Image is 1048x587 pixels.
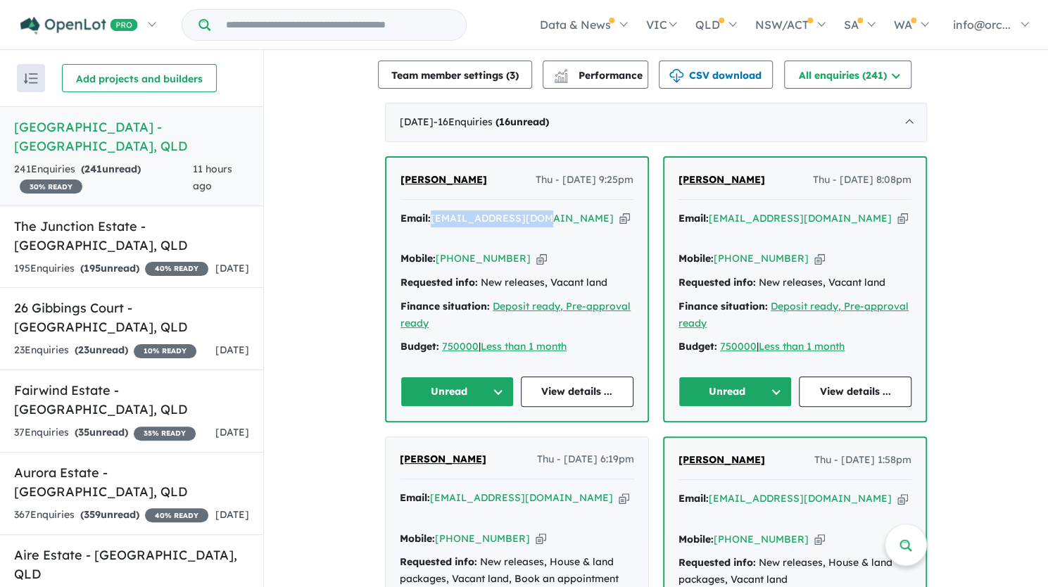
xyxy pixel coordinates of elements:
a: Deposit ready, Pre-approval ready [678,300,909,329]
a: Less than 1 month [759,340,845,353]
strong: ( unread) [75,426,128,438]
div: 37 Enquir ies [14,424,196,441]
strong: Email: [400,212,431,225]
a: [PERSON_NAME] [678,452,765,469]
div: | [678,339,911,355]
span: 35 % READY [134,427,196,441]
a: [PHONE_NUMBER] [436,252,531,265]
div: 367 Enquir ies [14,507,208,524]
div: 23 Enquir ies [14,342,196,359]
strong: Mobile: [678,252,714,265]
button: Team member settings (3) [378,61,532,89]
a: Less than 1 month [481,340,567,353]
h5: 26 Gibbings Court - [GEOGRAPHIC_DATA] , QLD [14,298,249,336]
div: 195 Enquir ies [14,260,208,277]
button: Unread [400,377,514,407]
a: View details ... [521,377,634,407]
h5: Fairwind Estate - [GEOGRAPHIC_DATA] , QLD [14,381,249,419]
input: Try estate name, suburb, builder or developer [213,10,463,40]
span: info@orc... [953,18,1011,32]
strong: Requested info: [400,276,478,289]
a: 750000 [720,340,757,353]
img: Openlot PRO Logo White [20,17,138,34]
strong: Requested info: [400,555,477,568]
span: 30 % READY [20,179,82,194]
span: Thu - [DATE] 1:58pm [814,452,911,469]
a: [PHONE_NUMBER] [714,533,809,545]
img: download icon [669,69,683,83]
h5: Aire Estate - [GEOGRAPHIC_DATA] , QLD [14,545,249,583]
span: [PERSON_NAME] [678,173,765,186]
span: 10 % READY [134,344,196,358]
strong: Requested info: [678,556,756,569]
a: [PERSON_NAME] [400,451,486,468]
a: [EMAIL_ADDRESS][DOMAIN_NAME] [430,491,613,504]
div: 241 Enquir ies [14,161,193,195]
span: 16 [499,115,510,128]
strong: ( unread) [75,343,128,356]
span: [DATE] [215,426,249,438]
button: Copy [619,211,630,226]
strong: Email: [678,492,709,505]
strong: Finance situation: [678,300,768,313]
button: Copy [536,531,546,546]
u: 750000 [442,340,479,353]
a: [PERSON_NAME] [400,172,487,189]
strong: Requested info: [678,276,756,289]
strong: Budget: [400,340,439,353]
span: Thu - [DATE] 6:19pm [537,451,634,468]
span: [PERSON_NAME] [678,453,765,466]
span: [DATE] [215,508,249,521]
a: [EMAIL_ADDRESS][DOMAIN_NAME] [709,492,892,505]
a: [PERSON_NAME] [678,172,765,189]
div: [DATE] [385,103,927,142]
img: line-chart.svg [555,69,567,77]
span: 241 [84,163,102,175]
strong: ( unread) [80,262,139,274]
strong: Mobile: [678,533,714,545]
strong: ( unread) [81,163,141,175]
strong: ( unread) [80,508,139,521]
strong: Email: [400,491,430,504]
button: Add projects and builders [62,64,217,92]
a: [EMAIL_ADDRESS][DOMAIN_NAME] [709,212,892,225]
button: Copy [897,211,908,226]
div: | [400,339,633,355]
span: [DATE] [215,343,249,356]
span: [PERSON_NAME] [400,453,486,465]
strong: Mobile: [400,532,435,545]
h5: [GEOGRAPHIC_DATA] - [GEOGRAPHIC_DATA] , QLD [14,118,249,156]
span: 40 % READY [145,508,208,522]
img: bar-chart.svg [554,73,568,82]
span: - 16 Enquir ies [434,115,549,128]
a: [EMAIL_ADDRESS][DOMAIN_NAME] [431,212,614,225]
span: 40 % READY [145,262,208,276]
div: New releases, Vacant land [400,274,633,291]
span: [DATE] [215,262,249,274]
span: Performance [556,69,643,82]
button: Copy [536,251,547,266]
button: Performance [543,61,648,89]
strong: Budget: [678,340,717,353]
span: Thu - [DATE] 9:25pm [536,172,633,189]
a: Deposit ready, Pre-approval ready [400,300,631,329]
button: Copy [897,491,908,506]
span: 195 [84,262,101,274]
button: Copy [814,532,825,547]
div: New releases, Vacant land [678,274,911,291]
span: 3 [510,69,515,82]
span: [PERSON_NAME] [400,173,487,186]
span: 359 [84,508,101,521]
strong: Mobile: [400,252,436,265]
span: Thu - [DATE] 8:08pm [813,172,911,189]
button: Copy [619,491,629,505]
a: [PHONE_NUMBER] [435,532,530,545]
span: 11 hours ago [193,163,232,192]
button: CSV download [659,61,773,89]
button: Copy [814,251,825,266]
